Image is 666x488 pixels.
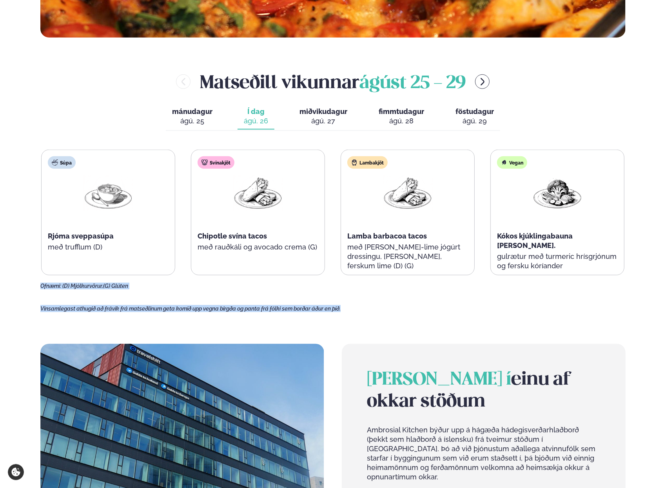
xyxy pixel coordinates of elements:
span: Chipotle svína tacos [198,232,267,240]
button: Í dag ágú. 26 [238,104,274,130]
div: Svínakjöt [198,156,234,169]
img: Vegan.svg [501,159,507,166]
div: ágú. 29 [455,116,494,126]
span: Kókos kjúklingabauna [PERSON_NAME]. [497,232,573,249]
img: soup.svg [52,159,58,166]
span: Í dag [244,107,268,116]
span: (G) Glúten [103,283,128,289]
button: miðvikudagur ágú. 27 [293,104,354,130]
p: með trufflum (D) [48,242,169,252]
button: mánudagur ágú. 25 [166,104,219,130]
span: miðvikudagur [299,107,347,116]
a: Cookie settings [8,464,24,480]
img: Wraps.png [383,175,433,211]
span: ágúst 25 - 29 [359,75,466,92]
img: Vegan.png [532,175,583,211]
img: Wraps.png [233,175,283,211]
button: menu-btn-right [475,74,490,89]
span: Ofnæmi: [40,283,61,289]
span: föstudagur [455,107,494,116]
h2: Matseðill vikunnar [200,69,466,94]
span: Lamba barbacoa tacos [347,232,427,240]
span: [PERSON_NAME] í [367,371,511,389]
h2: einu af okkar stöðum [367,369,601,413]
p: með rauðkáli og avocado crema (G) [198,242,318,252]
div: ágú. 28 [379,116,424,126]
div: Súpa [48,156,76,169]
div: ágú. 25 [172,116,212,126]
span: mánudagur [172,107,212,116]
button: menu-btn-left [176,74,191,89]
span: Rjóma sveppasúpa [48,232,114,240]
div: Lambakjöt [347,156,388,169]
div: Vegan [497,156,527,169]
button: fimmtudagur ágú. 28 [372,104,430,130]
div: ágú. 26 [244,116,268,126]
button: föstudagur ágú. 29 [449,104,500,130]
p: Ambrosial Kitchen býður upp á hágæða hádegisverðarhlaðborð (þekkt sem hlaðborð á íslensku) frá tv... [367,425,601,482]
p: gulrætur með turmeric hrísgrjónum og fersku kóríander [497,252,618,271]
span: fimmtudagur [379,107,424,116]
div: ágú. 27 [299,116,347,126]
p: með [PERSON_NAME]-lime jógúrt dressingu, [PERSON_NAME], ferskum lime (D) (G) [347,242,468,271]
img: Lamb.svg [351,159,357,166]
span: (D) Mjólkurvörur, [62,283,103,289]
img: pork.svg [201,159,208,166]
span: Vinsamlegast athugið að frávik frá matseðlinum geta komið upp vegna birgða og panta frá fólki sem... [40,305,341,312]
img: Soup.png [83,175,133,211]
